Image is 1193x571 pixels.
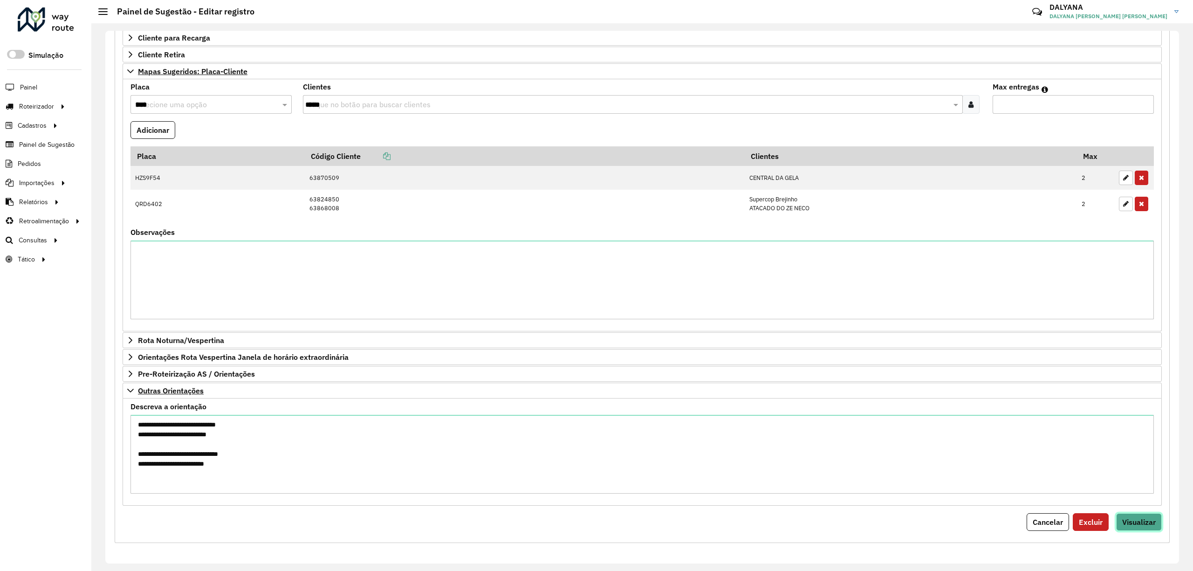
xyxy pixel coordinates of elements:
span: Visualizar [1122,517,1156,527]
a: Cliente Retira [123,47,1162,62]
span: Cliente para Recarga [138,34,210,41]
h2: Painel de Sugestão - Editar registro [108,7,254,17]
div: Mapas Sugeridos: Placa-Cliente [123,79,1162,332]
span: Orientações Rota Vespertina Janela de horário extraordinária [138,353,349,361]
h3: DALYANA [1049,3,1167,12]
a: Copiar [361,151,391,161]
th: Código Cliente [304,146,744,166]
span: Consultas [19,235,47,245]
div: Outras Orientações [123,399,1162,505]
label: Observações [130,227,175,238]
span: Roteirizador [19,102,54,111]
span: Excluir [1079,517,1103,527]
button: Excluir [1073,513,1109,531]
span: Cliente Retira [138,51,185,58]
td: HZS9F54 [130,166,304,190]
a: Orientações Rota Vespertina Janela de horário extraordinária [123,349,1162,365]
td: CENTRAL DA GELA [744,166,1076,190]
label: Placa [130,81,150,92]
td: 63824850 63868008 [304,190,744,217]
span: Tático [18,255,35,264]
button: Cancelar [1027,513,1069,531]
th: Placa [130,146,304,166]
td: QRD6402 [130,190,304,217]
span: Cadastros [18,121,47,131]
span: Painel [20,83,37,92]
a: Contato Rápido [1027,2,1047,22]
span: Relatórios [19,197,48,207]
span: Pedidos [18,159,41,169]
a: Cliente para Recarga [123,30,1162,46]
a: Mapas Sugeridos: Placa-Cliente [123,63,1162,79]
label: Simulação [28,50,63,61]
span: DALYANA [PERSON_NAME] [PERSON_NAME] [1049,12,1167,21]
span: Outras Orientações [138,387,204,394]
a: Rota Noturna/Vespertina [123,332,1162,348]
label: Max entregas [993,81,1039,92]
span: Pre-Roteirização AS / Orientações [138,370,255,378]
span: Mapas Sugeridos: Placa-Cliente [138,68,247,75]
span: Painel de Sugestão [19,140,75,150]
td: 2 [1077,166,1114,190]
span: Importações [19,178,55,188]
span: Retroalimentação [19,216,69,226]
th: Clientes [744,146,1076,166]
td: 2 [1077,190,1114,217]
button: Visualizar [1116,513,1162,531]
label: Clientes [303,81,331,92]
em: Máximo de clientes que serão colocados na mesma rota com os clientes informados [1042,86,1048,93]
span: Rota Noturna/Vespertina [138,337,224,344]
td: 63870509 [304,166,744,190]
button: Adicionar [130,121,175,139]
span: Cancelar [1033,517,1063,527]
a: Pre-Roteirização AS / Orientações [123,366,1162,382]
a: Outras Orientações [123,383,1162,399]
label: Descreva a orientação [130,401,206,412]
th: Max [1077,146,1114,166]
td: Supercop Brejinho ATACADO DO ZE NECO [744,190,1076,217]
